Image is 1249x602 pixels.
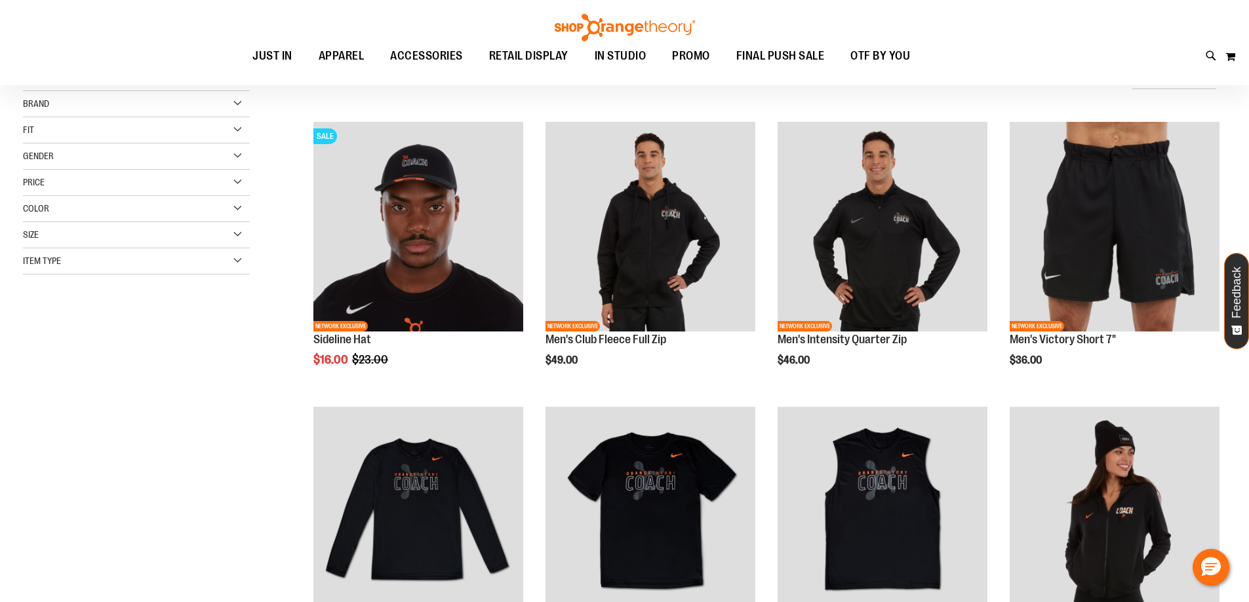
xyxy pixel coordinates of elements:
[545,122,755,333] a: OTF Mens Coach FA23 Club Fleece Full Zip - Black primary imageNETWORK EXCLUSIVE
[23,98,49,109] span: Brand
[539,115,762,400] div: product
[1010,122,1219,331] img: OTF Mens Coach FA23 Victory Short - Black primary image
[313,321,368,331] span: NETWORK EXCLUSIVE
[23,255,61,266] span: Item Type
[390,41,463,71] span: ACCESSORIES
[319,41,365,71] span: APPAREL
[1193,549,1229,586] button: Hello, have a question? Let’s chat.
[659,41,723,71] a: PROMO
[252,41,292,71] span: JUST IN
[23,229,39,240] span: Size
[837,41,923,71] a: OTF BY YOU
[1224,253,1249,349] button: Feedback - Show survey
[1010,333,1116,346] a: Men's Victory Short 7"
[377,41,476,71] a: ACCESSORIES
[1003,115,1226,400] div: product
[545,122,755,331] img: OTF Mens Coach FA23 Club Fleece Full Zip - Black primary image
[545,321,600,331] span: NETWORK EXCLUSIVE
[595,41,646,71] span: IN STUDIO
[1010,122,1219,333] a: OTF Mens Coach FA23 Victory Short - Black primary imageNETWORK EXCLUSIVE
[778,122,987,333] a: OTF Mens Coach FA23 Intensity Quarter Zip - Black primary imageNETWORK EXCLUSIVE
[313,353,350,366] span: $16.00
[778,354,812,366] span: $46.00
[23,177,45,187] span: Price
[736,41,825,71] span: FINAL PUSH SALE
[1231,267,1243,318] span: Feedback
[307,115,530,400] div: product
[489,41,568,71] span: RETAIL DISPLAY
[723,41,838,71] a: FINAL PUSH SALE
[545,333,666,346] a: Men's Club Fleece Full Zip
[582,41,660,71] a: IN STUDIO
[672,41,710,71] span: PROMO
[313,122,523,333] a: Sideline Hat primary imageSALENETWORK EXCLUSIVE
[306,41,378,71] a: APPAREL
[23,203,49,214] span: Color
[313,122,523,331] img: Sideline Hat primary image
[476,41,582,71] a: RETAIL DISPLAY
[313,128,337,144] span: SALE
[778,321,832,331] span: NETWORK EXCLUSIVE
[239,41,306,71] a: JUST IN
[1010,321,1064,331] span: NETWORK EXCLUSIVE
[545,354,580,366] span: $49.00
[1010,354,1044,366] span: $36.00
[778,333,907,346] a: Men's Intensity Quarter Zip
[23,151,54,161] span: Gender
[313,333,371,346] a: Sideline Hat
[778,122,987,331] img: OTF Mens Coach FA23 Intensity Quarter Zip - Black primary image
[352,353,390,366] span: $23.00
[553,14,697,41] img: Shop Orangetheory
[23,124,34,135] span: Fit
[850,41,910,71] span: OTF BY YOU
[771,115,994,400] div: product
